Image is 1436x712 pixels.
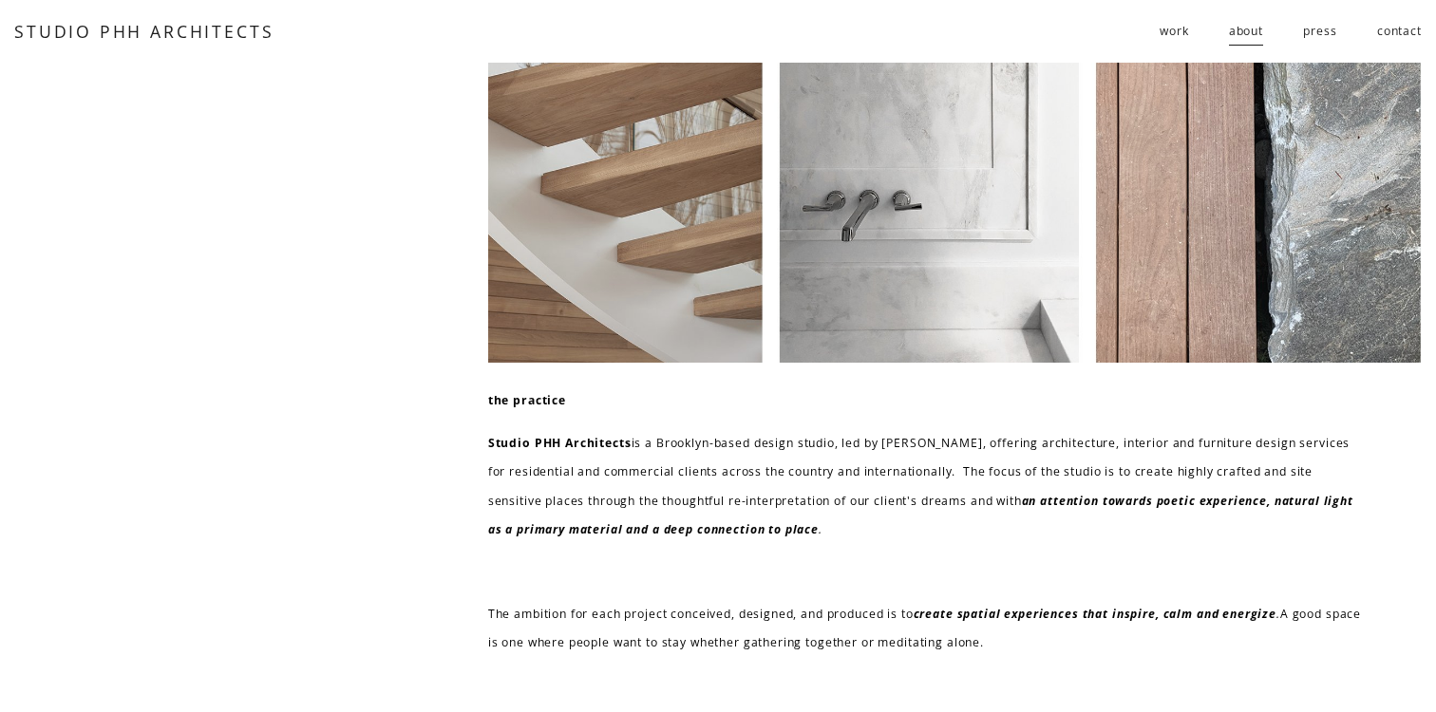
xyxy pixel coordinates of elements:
strong: Studio PHH Architects [488,435,632,451]
a: about [1229,16,1263,47]
a: contact [1377,16,1422,47]
a: STUDIO PHH ARCHITECTS [14,20,274,43]
em: . [1276,606,1280,622]
a: folder dropdown [1160,16,1188,47]
em: . [819,521,822,537]
strong: the practice [488,392,566,408]
p: The ambition for each project conceived, designed, and produced is to A good space is one where p... [488,600,1363,658]
a: press [1303,16,1336,47]
span: work [1160,17,1188,46]
p: is a Brooklyn-based design studio, led by [PERSON_NAME], offering architecture, interior and furn... [488,429,1363,545]
em: create spatial experiences that inspire, calm and energize [914,606,1276,622]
